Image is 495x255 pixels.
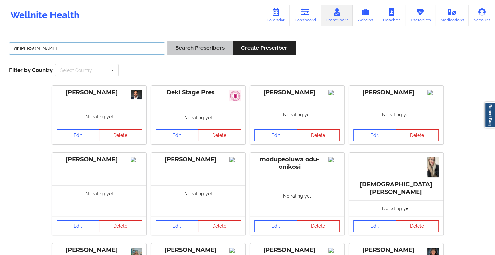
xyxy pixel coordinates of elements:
[396,220,439,232] button: Delete
[151,110,245,126] div: No rating yet
[52,109,146,126] div: No rating yet
[99,129,142,141] button: Delete
[262,5,290,26] a: Calendar
[427,90,439,95] img: Image%2Fplaceholer-image.png
[9,42,165,55] input: Search Keywords
[131,90,142,99] img: ee46b579-6dda-4ebc-84ff-89c25734b56f_Ragavan_Mahadevan29816-Edit-WEB_VERSION_Chris_Gillett_Housto...
[254,247,340,254] div: [PERSON_NAME]
[250,188,344,217] div: No rating yet
[349,107,443,126] div: No rating yet
[290,5,321,26] a: Dashboard
[469,5,495,26] a: Account
[229,248,241,253] img: Image%2Fplaceholer-image.png
[151,185,245,216] div: No rating yet
[156,247,241,254] div: [PERSON_NAME]
[254,129,297,141] a: Edit
[435,5,469,26] a: Medications
[328,248,340,253] img: Image%2Fplaceholer-image.png
[57,247,142,254] div: [PERSON_NAME]
[229,157,241,162] img: Image%2Fplaceholer-image.png
[254,89,340,96] div: [PERSON_NAME]
[9,67,53,73] span: Filter by Country
[198,129,241,141] button: Delete
[156,129,199,141] a: Edit
[328,157,340,162] img: Image%2Fplaceholer-image.png
[229,90,241,101] img: 0483450a-f106-49e5-a06f-46585b8bd3b5_slack_1.jpg
[297,129,340,141] button: Delete
[353,220,396,232] a: Edit
[156,156,241,163] div: [PERSON_NAME]
[297,220,340,232] button: Delete
[353,156,439,196] div: [DEMOGRAPHIC_DATA][PERSON_NAME]
[52,185,146,216] div: No rating yet
[131,157,142,162] img: Image%2Fplaceholer-image.png
[353,89,439,96] div: [PERSON_NAME]
[353,129,396,141] a: Edit
[396,129,439,141] button: Delete
[167,41,233,55] button: Search Prescribers
[254,220,297,232] a: Edit
[99,220,142,232] button: Delete
[405,5,435,26] a: Therapists
[378,5,405,26] a: Coaches
[156,89,241,96] div: Deki Stage Pres
[321,5,353,26] a: Prescribers
[156,220,199,232] a: Edit
[60,68,92,73] div: Select Country
[485,102,495,128] a: Report Bug
[57,220,100,232] a: Edit
[198,220,241,232] button: Delete
[233,41,295,55] button: Create Prescriber
[427,157,439,177] img: 0052e3ff-777b-4aca-b0e1-080d590c5aa1_IMG_7016.JPG
[250,107,344,126] div: No rating yet
[328,90,340,95] img: Image%2Fplaceholer-image.png
[57,156,142,163] div: [PERSON_NAME]
[353,5,378,26] a: Admins
[349,200,443,216] div: No rating yet
[57,89,142,96] div: [PERSON_NAME]
[254,156,340,171] div: modupeoluwa odu-onikosi
[57,129,100,141] a: Edit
